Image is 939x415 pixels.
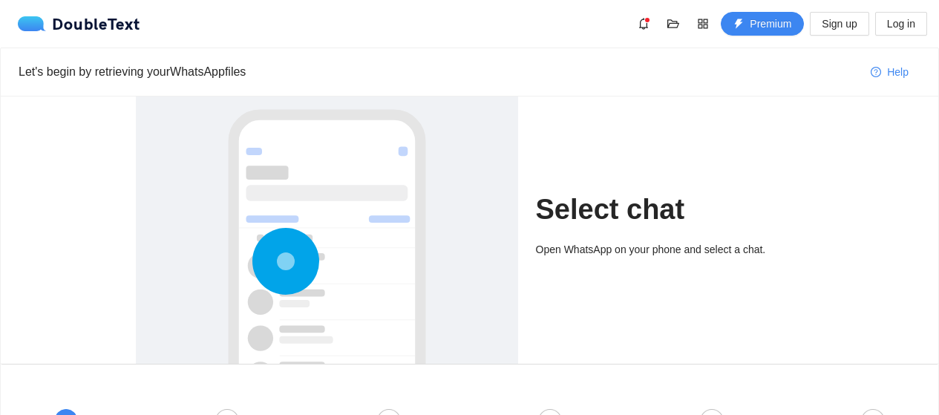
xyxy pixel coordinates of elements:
[691,12,715,36] button: appstore
[887,64,909,80] span: Help
[536,192,804,227] h1: Select chat
[859,60,920,84] button: question-circleHelp
[721,12,804,36] button: thunderboltPremium
[750,16,791,32] span: Premium
[871,67,881,79] span: question-circle
[810,12,868,36] button: Sign up
[632,18,655,30] span: bell
[18,16,140,31] a: logoDoubleText
[733,19,744,30] span: thunderbolt
[18,16,52,31] img: logo
[19,62,859,81] div: Let's begin by retrieving your WhatsApp files
[661,12,685,36] button: folder-open
[536,241,804,258] div: Open WhatsApp on your phone and select a chat.
[632,12,655,36] button: bell
[18,16,140,31] div: DoubleText
[875,12,927,36] button: Log in
[662,18,684,30] span: folder-open
[887,16,915,32] span: Log in
[822,16,857,32] span: Sign up
[692,18,714,30] span: appstore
